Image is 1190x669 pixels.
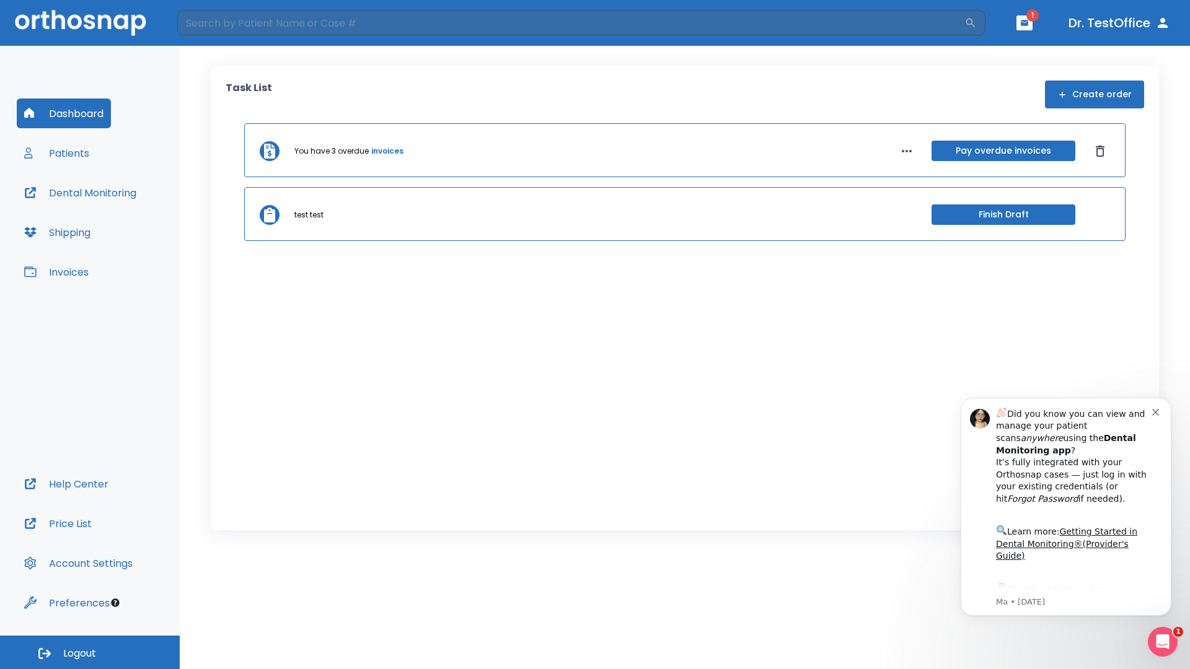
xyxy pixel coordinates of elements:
[17,217,98,247] button: Shipping
[15,10,146,35] img: Orthosnap
[942,379,1190,636] iframe: Intercom notifications message
[17,509,99,538] button: Price List
[210,27,220,37] button: Dismiss notification
[17,138,97,168] button: Patients
[294,209,324,221] p: test test
[17,588,117,618] button: Preferences
[1045,81,1144,108] button: Create order
[54,202,210,265] div: Download the app: | ​ Let us know if you need help getting started!
[54,217,210,229] p: Message from Ma, sent 1w ago
[932,141,1075,161] button: Pay overdue invoices
[1148,627,1178,657] iframe: Intercom live chat
[932,204,1075,225] button: Finish Draft
[371,146,403,157] a: invoices
[54,205,164,227] a: App Store
[294,146,369,157] p: You have 3 overdue
[17,548,140,578] button: Account Settings
[177,11,964,35] input: Search by Patient Name or Case #
[110,597,121,608] div: Tooltip anchor
[1090,141,1110,161] button: Dismiss
[17,469,116,499] button: Help Center
[17,98,111,128] button: Dashboard
[1064,12,1175,34] button: Dr. TestOffice
[17,178,144,208] button: Dental Monitoring
[63,647,96,660] span: Logout
[226,81,272,108] p: Task List
[17,257,96,287] button: Invoices
[1026,9,1039,22] span: 1
[1173,627,1183,637] span: 1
